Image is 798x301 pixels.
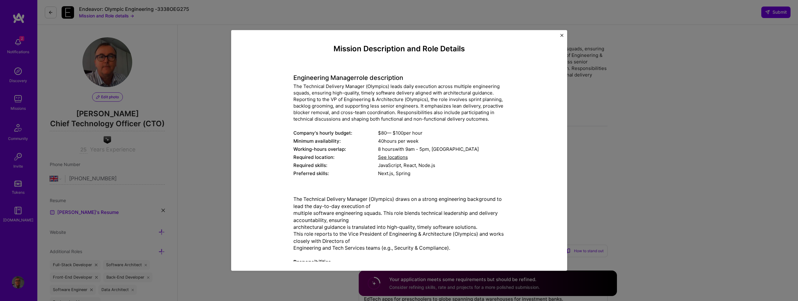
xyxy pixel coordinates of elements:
[293,74,505,81] h4: Engineering Manager role description
[378,130,505,136] div: $ 80 — $ 100 per hour
[378,138,505,144] div: 40 hours per week
[293,162,378,169] div: Required skills:
[293,138,378,144] div: Minimum availability:
[293,44,505,53] h4: Mission Description and Role Details
[378,162,505,169] div: JavaScript, React, Node.js
[560,34,563,40] button: Close
[293,146,378,152] div: Working-hours overlap:
[378,154,408,160] span: See locations
[293,170,378,177] div: Preferred skills:
[293,154,378,160] div: Required location:
[378,170,505,177] div: Next.js, Spring
[378,146,505,152] div: 8 hours with [GEOGRAPHIC_DATA]
[293,259,331,265] strong: Responsibilities
[293,130,378,136] div: Company's hourly budget:
[293,83,505,122] div: The Technical Delivery Manager (Olympics) leads daily execution across multiple engineering squad...
[404,146,432,152] span: 9am - 5pm ,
